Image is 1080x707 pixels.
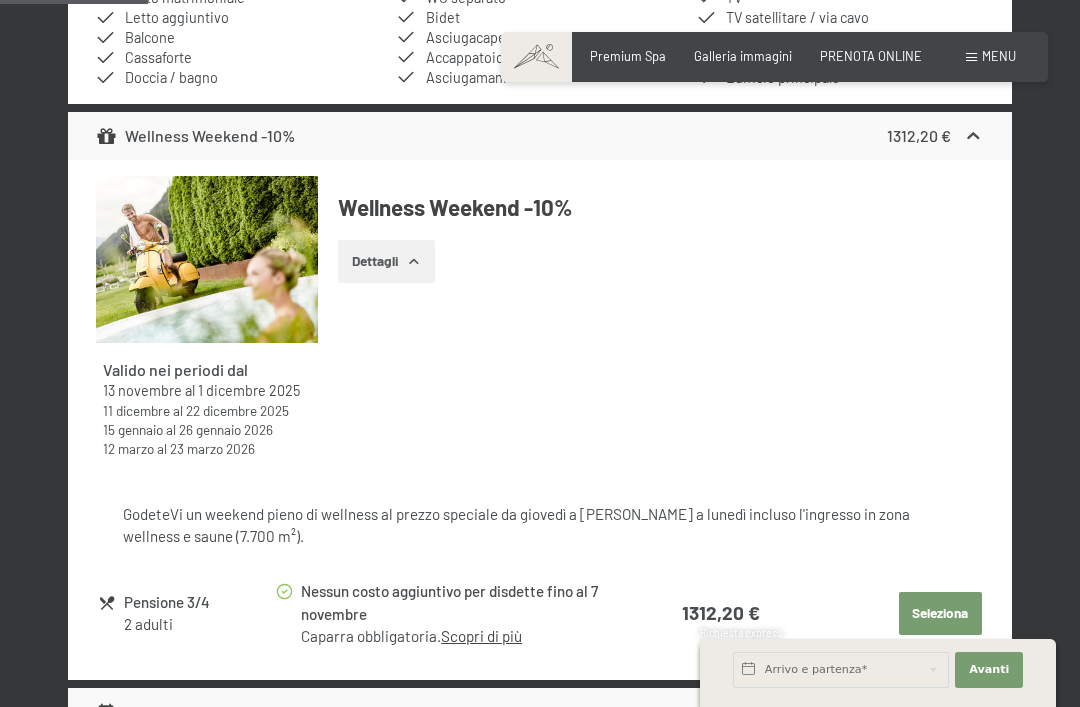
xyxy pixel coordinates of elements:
[186,402,289,419] time: 22/12/2025
[338,192,984,223] h4: Wellness Weekend -10%
[426,29,516,46] span: Asciugacapelli
[726,29,761,46] span: Wi-Fi
[124,591,274,614] div: Pensione 3/4
[694,48,792,64] a: Galleria immagini
[899,592,982,636] button: Seleziona
[96,124,295,148] div: Wellness Weekend -10%
[887,126,951,145] strong: 1312,20 €
[982,48,1016,64] span: Menu
[125,9,229,26] span: Letto aggiuntivo
[103,440,154,457] time: 12/03/2026
[124,614,274,635] div: 2 adulti
[301,626,627,647] div: Caparra obbligatoria.
[103,439,312,458] div: al
[726,9,869,26] span: TV satellitare / via cavo
[338,240,435,284] button: Dettagli
[96,176,318,342] img: mss_renderimg.php
[820,48,922,64] a: PRENOTA ONLINE
[170,440,255,457] time: 23/03/2026
[198,382,300,399] time: 01/12/2025
[441,627,522,645] a: Scopri di più
[68,112,1012,160] div: Wellness Weekend -10%1312,20 €
[103,360,248,379] strong: Valido nei periodi dal
[700,627,782,639] span: Richiesta express
[123,504,957,547] div: GodeteVi un weekend pieno di wellness al prezzo speciale da giovedì a [PERSON_NAME] a lunedì incl...
[426,9,460,26] span: Bidet
[682,601,760,624] strong: 1312,20 €
[590,48,666,64] a: Premium Spa
[969,662,1009,678] span: Avanti
[125,29,175,46] span: Balcone
[426,69,507,86] span: Asciugamani
[103,382,182,399] time: 13/11/2025
[179,421,273,438] time: 26/01/2026
[103,402,170,419] time: 11/12/2025
[301,580,627,626] div: Nessun costo aggiuntivo per disdette fino al 7 novembre
[103,421,163,438] time: 15/01/2026
[426,49,504,66] span: Accappatoio
[103,420,312,439] div: al
[125,69,218,86] span: Doccia / bagno
[103,401,312,420] div: al
[125,49,192,66] span: Cassaforte
[955,652,1023,688] button: Avanti
[103,381,312,401] div: al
